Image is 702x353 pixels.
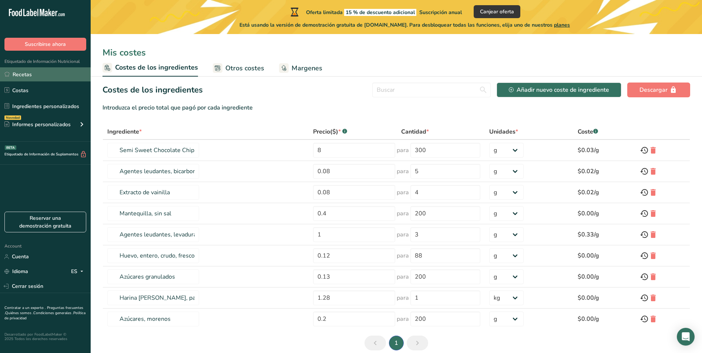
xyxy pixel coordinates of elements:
a: Quiénes somos . [5,310,33,316]
td: $0.00/g [573,266,635,288]
a: Margenes [279,60,322,77]
a: Costes de los ingredientes [103,59,198,77]
button: Canjear oferta [474,5,520,18]
div: Precio($) [313,127,347,136]
span: para [397,146,409,155]
div: Introduzca el precio total que pagó por cada ingrediente [103,103,690,112]
span: Costes de los ingredientes [115,63,198,73]
span: planes [554,21,570,28]
span: para [397,272,409,281]
button: Añadir nuevo coste de ingrediente [497,83,621,97]
td: $0.00/g [573,245,635,266]
div: Descargar [639,85,678,94]
div: BETA [5,145,16,150]
span: 15 % de descuento adicional [344,9,416,16]
div: Coste [578,127,598,136]
a: Otros costes [213,60,264,77]
td: $0.02/g [573,182,635,203]
td: $0.03/g [573,140,635,161]
span: Suscripción anual [419,9,462,16]
a: Reservar una demostración gratuita [4,212,86,232]
a: Idioma [4,265,28,278]
td: $0.00/g [573,288,635,309]
a: Política de privacidad [4,310,85,321]
a: Preguntas frecuentes . [4,305,83,316]
h2: Costes de los ingredientes [103,84,203,96]
button: Suscribirse ahora [4,38,86,51]
div: Ingrediente [107,127,142,136]
input: Buscar [372,83,491,97]
div: Open Intercom Messenger [677,328,695,346]
td: $0.33/g [573,224,635,245]
span: Está usando la versión de demostración gratuita de [DOMAIN_NAME]. Para desbloquear todas las func... [239,21,570,29]
span: para [397,315,409,323]
span: para [397,293,409,302]
span: Otros costes [225,63,264,73]
div: Desarrollado por FoodLabelMaker © 2025 Todos los derechos reservados [4,332,86,341]
a: Contratar a un experto . [4,305,46,310]
a: Página anterior [365,336,386,350]
span: Suscribirse ahora [25,40,66,48]
div: ES [71,267,86,276]
span: para [397,188,409,197]
span: para [397,251,409,260]
a: Siguiente página [407,336,428,350]
span: Margenes [292,63,322,73]
div: Informes personalizados [4,121,71,128]
div: Oferta limitada [289,7,462,16]
div: Cantidad [401,127,429,136]
a: Condiciones generales . [33,310,73,316]
span: para [397,167,409,176]
div: Añadir nuevo coste de ingrediente [509,85,609,94]
td: $0.00/g [573,309,635,329]
td: $0.02/g [573,161,635,182]
button: Descargar [627,83,690,97]
td: $0.00/g [573,203,635,224]
span: para [397,209,409,218]
div: Unidades [489,127,518,136]
span: para [397,230,409,239]
span: Canjear oferta [480,8,514,16]
div: Mis costes [91,46,702,59]
div: Novedad [4,115,21,120]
